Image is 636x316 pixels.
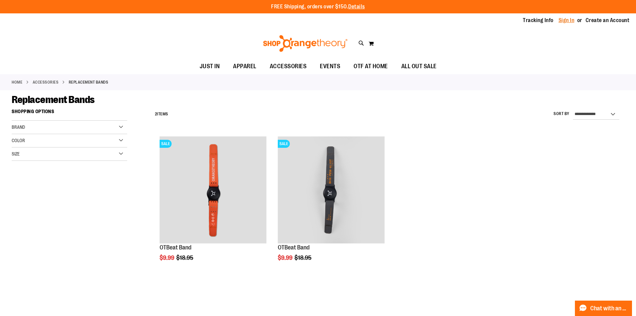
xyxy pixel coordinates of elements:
span: ALL OUT SALE [401,59,437,74]
span: SALE [278,140,290,148]
p: FREE Shipping, orders over $150. [271,3,365,11]
span: Size [12,151,20,156]
a: OTBeat Band [278,244,309,251]
strong: Replacement Bands [69,79,109,85]
span: $18.95 [176,254,194,261]
span: Chat with an Expert [590,305,628,312]
a: OTBeat BandSALE [160,136,266,244]
span: $9.99 [278,254,293,261]
h2: Items [155,109,168,119]
img: OTBeat Band [278,136,385,243]
a: Sign In [559,17,575,24]
strong: Shopping Options [12,106,127,121]
a: Create an Account [586,17,630,24]
span: Replacement Bands [12,94,95,105]
a: ACCESSORIES [33,79,59,85]
a: Tracking Info [523,17,554,24]
img: Shop Orangetheory [262,35,349,52]
div: product [156,133,270,278]
span: ACCESSORIES [270,59,307,74]
span: Brand [12,124,25,130]
a: Home [12,79,22,85]
span: Color [12,138,25,143]
a: OTBeat Band [160,244,191,251]
span: JUST IN [200,59,220,74]
div: product [274,133,388,278]
span: 2 [155,112,157,116]
span: SALE [160,140,172,148]
span: APPAREL [233,59,256,74]
span: $18.95 [294,254,312,261]
img: OTBeat Band [160,136,266,243]
a: Details [348,4,365,10]
label: Sort By [554,111,570,117]
button: Chat with an Expert [575,301,632,316]
span: EVENTS [320,59,340,74]
span: OTF AT HOME [354,59,388,74]
a: OTBeat BandSALE [278,136,385,244]
span: $9.99 [160,254,175,261]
